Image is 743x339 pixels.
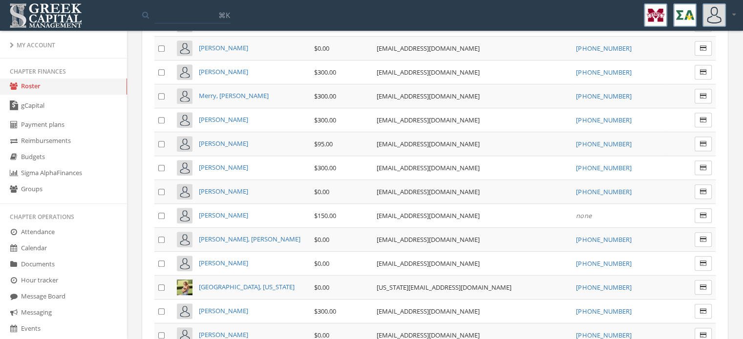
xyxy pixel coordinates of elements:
[314,44,329,53] span: $0.00
[314,211,336,220] span: $150.00
[314,259,329,268] span: $0.00
[314,140,333,148] span: $95.00
[199,306,248,315] a: [PERSON_NAME]
[377,163,480,172] a: [EMAIL_ADDRESS][DOMAIN_NAME]
[314,163,336,172] span: $300.00
[199,43,248,52] a: [PERSON_NAME]
[199,259,248,267] a: [PERSON_NAME]
[218,10,230,20] span: ⌘K
[576,211,591,220] em: none
[314,68,336,77] span: $300.00
[377,68,480,77] a: [EMAIL_ADDRESS][DOMAIN_NAME]
[377,259,480,268] a: [EMAIL_ADDRESS][DOMAIN_NAME]
[199,235,300,243] a: [PERSON_NAME], [PERSON_NAME]
[314,92,336,100] span: $300.00
[576,307,631,316] a: [PHONE_NUMBER]
[199,67,248,76] a: [PERSON_NAME]
[199,330,248,339] a: [PERSON_NAME]
[576,68,631,77] a: [PHONE_NUMBER]
[199,163,248,172] a: [PERSON_NAME]
[576,187,631,196] a: [PHONE_NUMBER]
[199,187,248,196] a: [PERSON_NAME]
[377,44,480,53] a: [EMAIL_ADDRESS][DOMAIN_NAME]
[314,235,329,244] span: $0.00
[199,211,248,219] a: [PERSON_NAME]
[377,307,480,316] a: [EMAIL_ADDRESS][DOMAIN_NAME]
[199,91,269,100] a: Merry, [PERSON_NAME]
[377,235,480,244] a: [EMAIL_ADDRESS][DOMAIN_NAME]
[576,44,631,53] a: [PHONE_NUMBER]
[576,259,631,268] a: [PHONE_NUMBER]
[377,211,480,220] a: [EMAIL_ADDRESS][DOMAIN_NAME]
[377,140,480,148] a: [EMAIL_ADDRESS][DOMAIN_NAME]
[576,283,631,292] a: [PHONE_NUMBER]
[576,163,631,172] a: [PHONE_NUMBER]
[199,282,295,291] a: [GEOGRAPHIC_DATA], [US_STATE]
[576,92,631,100] a: [PHONE_NUMBER]
[314,307,336,316] span: $300.00
[377,116,480,124] a: [EMAIL_ADDRESS][DOMAIN_NAME]
[377,92,480,100] a: [EMAIL_ADDRESS][DOMAIN_NAME]
[199,139,248,148] a: [PERSON_NAME]
[314,116,336,124] span: $300.00
[377,187,480,196] a: [EMAIL_ADDRESS][DOMAIN_NAME]
[576,116,631,124] a: [PHONE_NUMBER]
[377,283,511,292] a: [US_STATE][EMAIL_ADDRESS][DOMAIN_NAME]
[199,115,248,124] a: [PERSON_NAME]
[314,187,329,196] span: $0.00
[314,283,329,292] span: $0.00
[10,41,117,49] div: My Account
[576,235,631,244] a: [PHONE_NUMBER]
[576,140,631,148] a: [PHONE_NUMBER]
